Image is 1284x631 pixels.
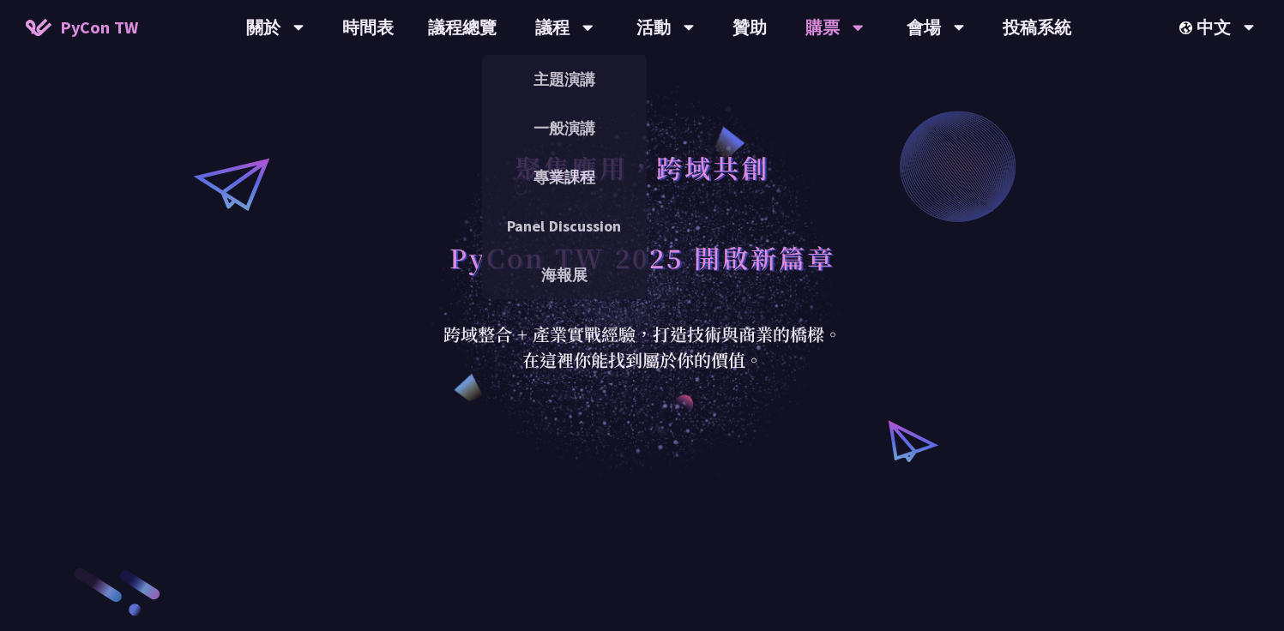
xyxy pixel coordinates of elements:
[26,19,51,36] img: Home icon of PyCon TW 2025
[9,6,155,49] a: PyCon TW
[482,157,647,197] a: 專業課程
[482,59,647,99] a: 主題演講
[1179,21,1197,34] img: Locale Icon
[60,15,138,40] span: PyCon TW
[482,108,647,148] a: 一般演講
[482,255,647,295] a: 海報展
[482,206,647,246] a: Panel Discussion
[449,231,835,283] h1: PyCon TW 2025 開啟新篇章
[432,322,853,373] div: 跨域整合 + 產業實戰經驗，打造技術與商業的橋樑。 在這裡你能找到屬於你的價值。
